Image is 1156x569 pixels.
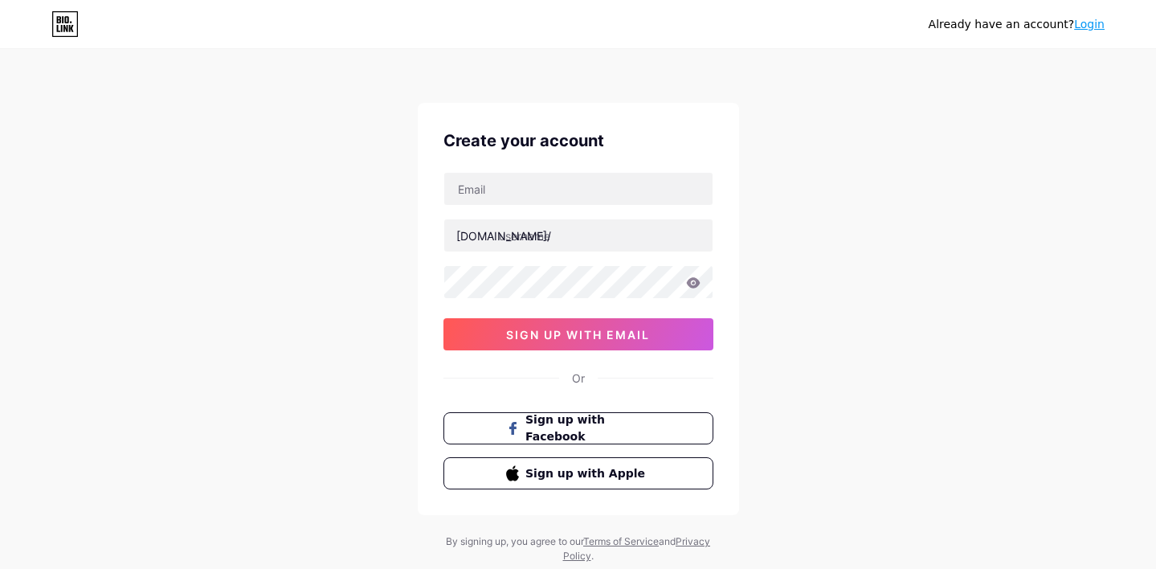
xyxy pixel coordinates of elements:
span: Sign up with Facebook [525,411,650,445]
button: Sign up with Apple [443,457,713,489]
div: Or [572,370,585,387]
div: [DOMAIN_NAME]/ [456,227,551,244]
button: sign up with email [443,318,713,350]
a: Login [1074,18,1105,31]
span: Sign up with Apple [525,465,650,482]
button: Sign up with Facebook [443,412,713,444]
div: Already have an account? [929,16,1105,33]
div: Create your account [443,129,713,153]
input: username [444,219,713,252]
div: By signing up, you agree to our and . [442,534,715,563]
span: sign up with email [506,328,650,342]
a: Terms of Service [583,535,659,547]
input: Email [444,173,713,205]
